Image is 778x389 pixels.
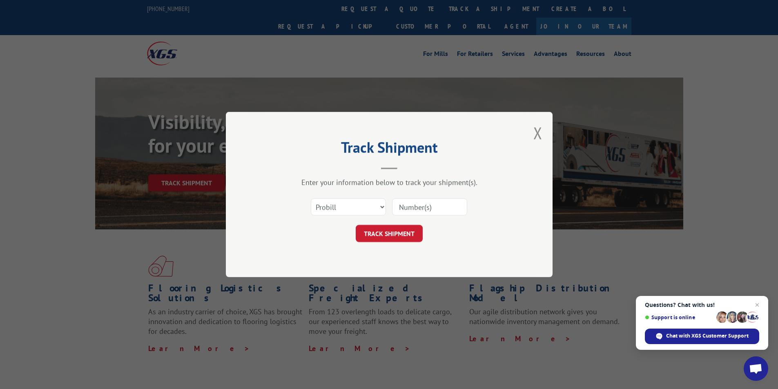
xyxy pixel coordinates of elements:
[645,329,759,344] div: Chat with XGS Customer Support
[645,314,713,320] span: Support is online
[392,198,467,216] input: Number(s)
[666,332,749,340] span: Chat with XGS Customer Support
[645,302,759,308] span: Questions? Chat with us!
[267,178,512,187] div: Enter your information below to track your shipment(s).
[267,142,512,157] h2: Track Shipment
[752,300,762,310] span: Close chat
[744,356,768,381] div: Open chat
[533,122,542,144] button: Close modal
[356,225,423,242] button: TRACK SHIPMENT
